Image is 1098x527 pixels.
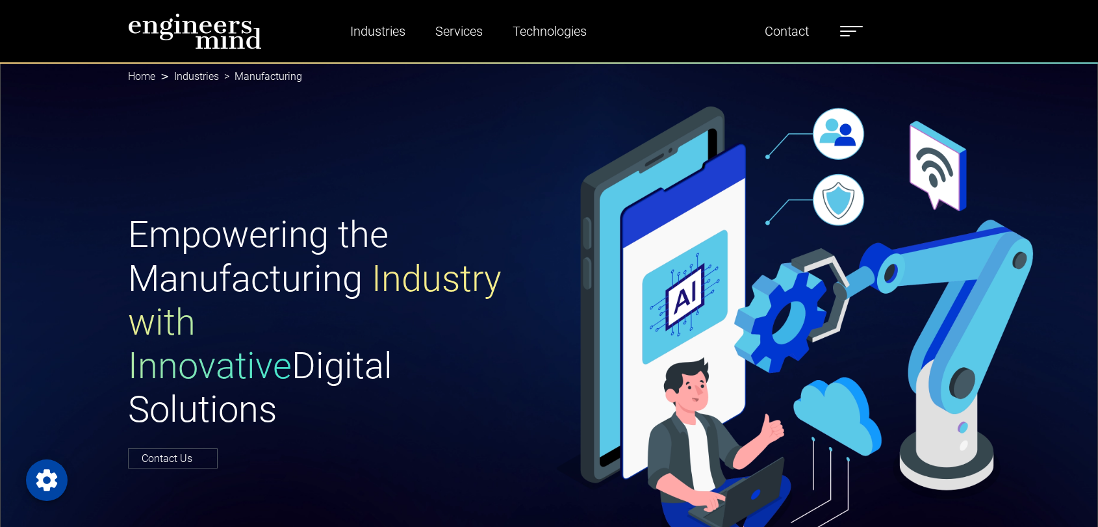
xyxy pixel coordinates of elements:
span: Industry with Innovative [128,257,502,387]
a: Contact [760,16,814,46]
a: Industries [345,16,411,46]
img: logo [128,13,262,49]
li: Manufacturing [219,69,302,84]
a: Home [128,70,155,83]
a: Services [430,16,488,46]
h1: Empowering the Manufacturing Digital Solutions [128,213,541,431]
a: Industries [174,70,219,83]
nav: breadcrumb [128,62,970,91]
a: Contact Us [128,448,218,469]
a: Technologies [507,16,592,46]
